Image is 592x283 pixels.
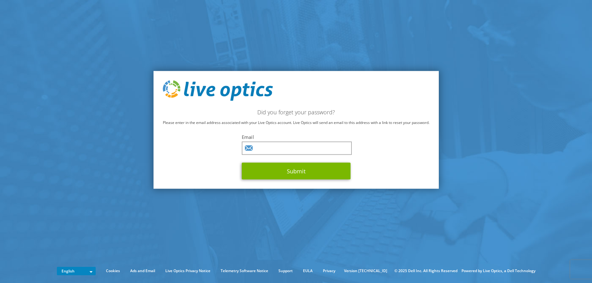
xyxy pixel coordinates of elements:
[216,267,273,274] a: Telemetry Software Notice
[163,119,429,126] p: Please enter in the email address associated with your Live Optics account. Live Optics will send...
[161,267,215,274] a: Live Optics Privacy Notice
[163,108,429,115] h2: Did you forget your password?
[318,267,340,274] a: Privacy
[341,267,390,274] li: Version [TECHNICAL_ID]
[391,267,461,274] li: © 2025 Dell Inc. All Rights Reserved
[163,80,273,101] img: live_optics_svg.svg
[274,267,297,274] a: Support
[298,267,317,274] a: EULA
[461,267,535,274] li: Powered by Live Optics, a Dell Technology
[126,267,160,274] a: Ads and Email
[242,134,351,140] label: Email
[242,162,351,179] button: Submit
[101,267,125,274] a: Cookies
